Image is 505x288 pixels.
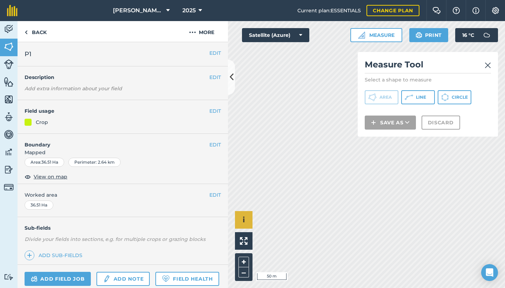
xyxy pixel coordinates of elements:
span: Line [416,94,426,100]
button: Save as [365,116,416,130]
button: EDIT [209,49,221,57]
button: EDIT [209,191,221,199]
span: View on map [34,173,67,181]
img: svg+xml;base64,PD94bWwgdmVyc2lvbj0iMS4wIiBlbmNvZGluZz0idXRmLTgiPz4KPCEtLSBHZW5lcmF0b3I6IEFkb2JlIE... [4,24,14,34]
img: svg+xml;base64,PHN2ZyB4bWxucz0iaHR0cDovL3d3dy53My5vcmcvMjAwMC9zdmciIHdpZHRoPSI1NiIgaGVpZ2h0PSI2MC... [4,94,14,105]
button: More [175,21,228,42]
img: svg+xml;base64,PHN2ZyB4bWxucz0iaHR0cDovL3d3dy53My5vcmcvMjAwMC9zdmciIHdpZHRoPSIyMiIgaGVpZ2h0PSIzMC... [485,61,491,70]
img: svg+xml;base64,PHN2ZyB4bWxucz0iaHR0cDovL3d3dy53My5vcmcvMjAwMC9zdmciIHdpZHRoPSI1NiIgaGVpZ2h0PSI2MC... [4,77,14,87]
img: svg+xml;base64,PD94bWwgdmVyc2lvbj0iMS4wIiBlbmNvZGluZz0idXRmLTgiPz4KPCEtLSBHZW5lcmF0b3I6IEFkb2JlIE... [4,59,14,69]
button: – [238,267,249,277]
img: svg+xml;base64,PD94bWwgdmVyc2lvbj0iMS4wIiBlbmNvZGluZz0idXRmLTgiPz4KPCEtLSBHZW5lcmF0b3I6IEFkb2JlIE... [4,164,14,175]
a: Add field job [25,272,91,286]
img: svg+xml;base64,PD94bWwgdmVyc2lvbj0iMS4wIiBlbmNvZGluZz0idXRmLTgiPz4KPCEtLSBHZW5lcmF0b3I6IEFkb2JlIE... [4,147,14,157]
img: svg+xml;base64,PHN2ZyB4bWxucz0iaHR0cDovL3d3dy53My5vcmcvMjAwMC9zdmciIHdpZHRoPSIyMCIgaGVpZ2h0PSIyNC... [189,28,196,37]
img: fieldmargin Logo [7,5,18,16]
div: 36.51 Ha [25,201,53,210]
img: svg+xml;base64,PHN2ZyB4bWxucz0iaHR0cDovL3d3dy53My5vcmcvMjAwMC9zdmciIHdpZHRoPSI1NiIgaGVpZ2h0PSI2MC... [4,41,14,52]
em: Divide your fields into sections, e.g. for multiple crops or grazing blocks [25,236,206,242]
div: Crop [36,118,48,126]
div: Open Intercom Messenger [481,264,498,281]
button: 16 °C [455,28,498,42]
img: svg+xml;base64,PHN2ZyB4bWxucz0iaHR0cDovL3d3dy53My5vcmcvMjAwMC9zdmciIHdpZHRoPSIxOSIgaGVpZ2h0PSIyNC... [416,31,422,39]
h4: Sub-fields [18,224,228,232]
img: svg+xml;base64,PHN2ZyB4bWxucz0iaHR0cDovL3d3dy53My5vcmcvMjAwMC9zdmciIHdpZHRoPSIxNCIgaGVpZ2h0PSIyNC... [371,118,376,127]
span: P1 [25,49,32,59]
button: Circle [438,90,471,104]
span: 2025 [182,6,196,15]
img: svg+xml;base64,PD94bWwgdmVyc2lvbj0iMS4wIiBlbmNvZGluZz0idXRmLTgiPz4KPCEtLSBHZW5lcmF0b3I6IEFkb2JlIE... [103,275,110,283]
h4: Field usage [25,107,209,115]
button: Measure [350,28,402,42]
p: Select a shape to measure [365,76,491,83]
a: Add sub-fields [25,250,85,260]
span: [PERSON_NAME] Farm [113,6,163,15]
span: Mapped [18,149,228,156]
div: Area : 36.51 Ha [25,158,64,167]
img: svg+xml;base64,PD94bWwgdmVyc2lvbj0iMS4wIiBlbmNvZGluZz0idXRmLTgiPz4KPCEtLSBHZW5lcmF0b3I6IEFkb2JlIE... [4,129,14,140]
img: svg+xml;base64,PHN2ZyB4bWxucz0iaHR0cDovL3d3dy53My5vcmcvMjAwMC9zdmciIHdpZHRoPSIxNCIgaGVpZ2h0PSIyNC... [27,251,32,260]
span: i [243,215,245,224]
button: Print [409,28,449,42]
h4: Description [25,73,221,81]
a: Back [18,21,54,42]
a: Add note [96,272,150,286]
img: svg+xml;base64,PD94bWwgdmVyc2lvbj0iMS4wIiBlbmNvZGluZz0idXRmLTgiPz4KPCEtLSBHZW5lcmF0b3I6IEFkb2JlIE... [4,182,14,192]
button: Satellite (Azure) [242,28,309,42]
button: i [235,211,252,229]
img: svg+xml;base64,PHN2ZyB4bWxucz0iaHR0cDovL3d3dy53My5vcmcvMjAwMC9zdmciIHdpZHRoPSIxNyIgaGVpZ2h0PSIxNy... [472,6,479,15]
button: Discard [422,116,460,130]
a: Change plan [366,5,419,16]
button: Line [401,90,435,104]
img: svg+xml;base64,PHN2ZyB4bWxucz0iaHR0cDovL3d3dy53My5vcmcvMjAwMC9zdmciIHdpZHRoPSI5IiBoZWlnaHQ9IjI0Ii... [25,28,28,37]
div: Perimeter : 2.64 km [68,158,121,167]
img: Ruler icon [358,32,365,39]
button: EDIT [209,107,221,115]
a: Field Health [155,272,219,286]
span: Area [379,94,392,100]
img: svg+xml;base64,PD94bWwgdmVyc2lvbj0iMS4wIiBlbmNvZGluZz0idXRmLTgiPz4KPCEtLSBHZW5lcmF0b3I6IEFkb2JlIE... [31,275,38,283]
img: Four arrows, one pointing top left, one top right, one bottom right and the last bottom left [240,237,248,245]
img: svg+xml;base64,PD94bWwgdmVyc2lvbj0iMS4wIiBlbmNvZGluZz0idXRmLTgiPz4KPCEtLSBHZW5lcmF0b3I6IEFkb2JlIE... [4,112,14,122]
span: 16 ° C [462,28,474,42]
button: EDIT [209,141,221,149]
button: + [238,257,249,267]
img: svg+xml;base64,PD94bWwgdmVyc2lvbj0iMS4wIiBlbmNvZGluZz0idXRmLTgiPz4KPCEtLSBHZW5lcmF0b3I6IEFkb2JlIE... [4,274,14,280]
button: Area [365,90,398,104]
img: A question mark icon [452,7,460,14]
span: Current plan : ESSENTIALS [297,7,361,14]
h4: Boundary [18,134,209,149]
span: Circle [452,94,468,100]
h2: Measure Tool [365,59,491,73]
em: Add extra information about your field [25,85,122,92]
img: A cog icon [491,7,500,14]
button: View on map [25,172,67,181]
img: Two speech bubbles overlapping with the left bubble in the forefront [432,7,441,14]
img: svg+xml;base64,PD94bWwgdmVyc2lvbj0iMS4wIiBlbmNvZGluZz0idXRmLTgiPz4KPCEtLSBHZW5lcmF0b3I6IEFkb2JlIE... [480,28,494,42]
span: Worked area [25,191,221,199]
button: EDIT [209,73,221,81]
img: svg+xml;base64,PHN2ZyB4bWxucz0iaHR0cDovL3d3dy53My5vcmcvMjAwMC9zdmciIHdpZHRoPSIxOCIgaGVpZ2h0PSIyNC... [25,172,31,181]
